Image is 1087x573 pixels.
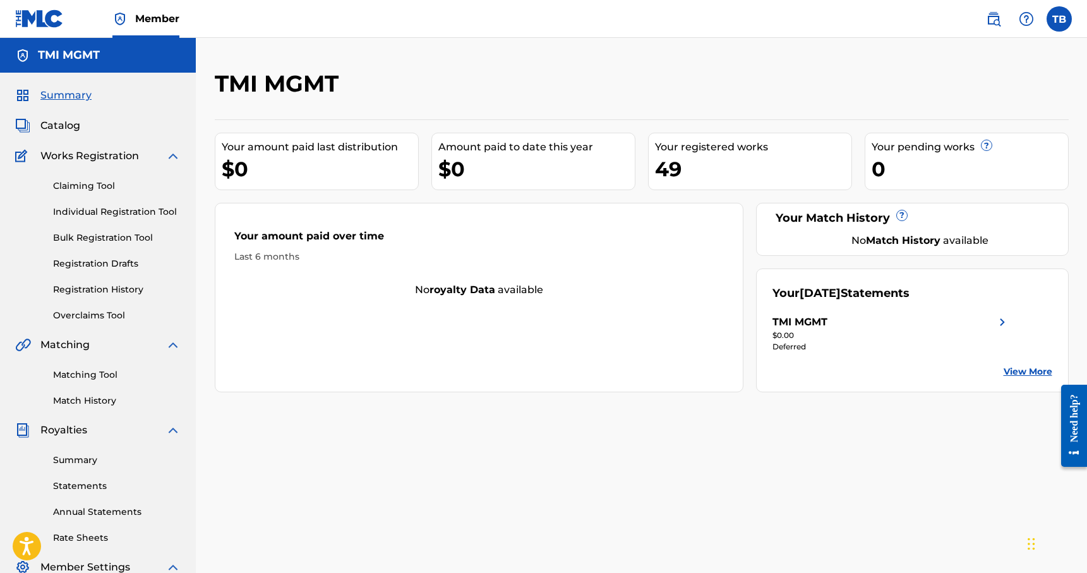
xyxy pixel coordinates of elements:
img: search [986,11,1001,27]
div: Your Match History [772,210,1052,227]
span: Royalties [40,423,87,438]
div: Drag [1028,525,1035,563]
a: Public Search [981,6,1006,32]
iframe: Chat Widget [1024,512,1087,573]
div: Your Statements [772,285,910,302]
a: Individual Registration Tool [53,205,181,219]
h5: TMI MGMT [38,48,100,63]
span: Matching [40,337,90,353]
img: Top Rightsholder [112,11,128,27]
div: Help [1014,6,1039,32]
span: Works Registration [40,148,139,164]
div: TMI MGMT [772,315,827,330]
a: Match History [53,394,181,407]
div: User Menu [1047,6,1072,32]
div: Amount paid to date this year [438,140,635,155]
a: View More [1004,365,1052,378]
img: expand [165,148,181,164]
img: MLC Logo [15,9,64,28]
img: expand [165,423,181,438]
a: Claiming Tool [53,179,181,193]
strong: Match History [866,234,940,246]
span: [DATE] [800,286,841,300]
div: No available [788,233,1052,248]
div: Last 6 months [234,250,724,263]
a: Annual Statements [53,505,181,519]
div: Deferred [772,341,1010,353]
div: 0 [872,155,1068,183]
span: Summary [40,88,92,103]
div: Your pending works [872,140,1068,155]
span: Catalog [40,118,80,133]
div: 49 [655,155,851,183]
img: Accounts [15,48,30,63]
img: Matching [15,337,31,353]
h2: TMI MGMT [215,69,345,98]
span: Member [135,11,179,26]
iframe: Resource Center [1052,371,1087,480]
div: Your amount paid over time [234,229,724,250]
img: right chevron icon [995,315,1010,330]
a: Registration History [53,283,181,296]
a: Rate Sheets [53,531,181,545]
a: Overclaims Tool [53,309,181,322]
div: No available [215,282,743,298]
a: TMI MGMTright chevron icon$0.00Deferred [772,315,1010,353]
span: ? [982,140,992,150]
img: expand [165,337,181,353]
span: ? [897,210,907,220]
img: Works Registration [15,148,32,164]
a: SummarySummary [15,88,92,103]
strong: royalty data [429,284,495,296]
div: Your amount paid last distribution [222,140,418,155]
div: Your registered works [655,140,851,155]
img: Royalties [15,423,30,438]
a: CatalogCatalog [15,118,80,133]
a: Registration Drafts [53,257,181,270]
img: Summary [15,88,30,103]
img: Catalog [15,118,30,133]
div: $0 [222,155,418,183]
div: $0.00 [772,330,1010,341]
a: Bulk Registration Tool [53,231,181,244]
a: Statements [53,480,181,493]
a: Summary [53,454,181,467]
div: $0 [438,155,635,183]
a: Matching Tool [53,368,181,382]
img: help [1019,11,1034,27]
